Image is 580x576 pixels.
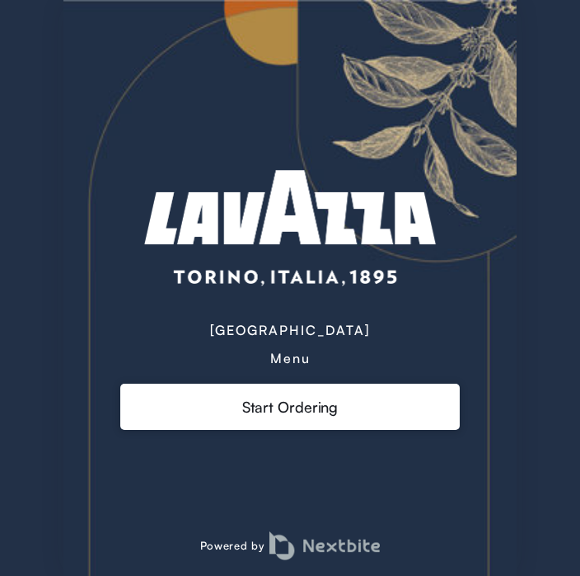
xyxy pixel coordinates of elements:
[270,350,311,366] div: Menu
[120,384,461,430] div: Start Ordering
[210,322,370,338] div: [GEOGRAPHIC_DATA]
[120,146,461,310] img: 73cafb97~~~Lavazza%20White%20logo.png
[63,531,517,560] div: Powered by
[269,531,381,560] img: logo.png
